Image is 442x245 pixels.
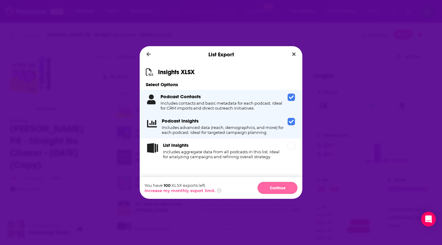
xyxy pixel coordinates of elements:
[161,94,201,99] h3: Podcast Contacts
[145,188,215,193] button: Increase my monthly export limit.
[145,183,222,188] p: You have XLSX exports left.
[161,101,285,110] h4: Includes contacts and basic metadata for each podcast. Ideal for CRM imports and direct outreach ...
[258,182,297,194] button: Continue
[421,212,436,227] div: Open Intercom Messenger
[290,50,298,58] button: Close
[158,68,195,76] h1: Insights XLSX
[164,183,171,188] span: 100
[162,125,285,135] h4: Includes advanced data (reach, demographics, and more) for each podcast. Ideal for targeted campa...
[140,46,302,63] div: List Export
[163,149,285,159] h4: Includes aggregate data from all podcasts in this list. Ideal for analyzing campaigns and refinin...
[163,142,188,148] h3: List Insights
[162,118,199,124] h3: Podcast Insights
[140,82,302,87] h3: Select Options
